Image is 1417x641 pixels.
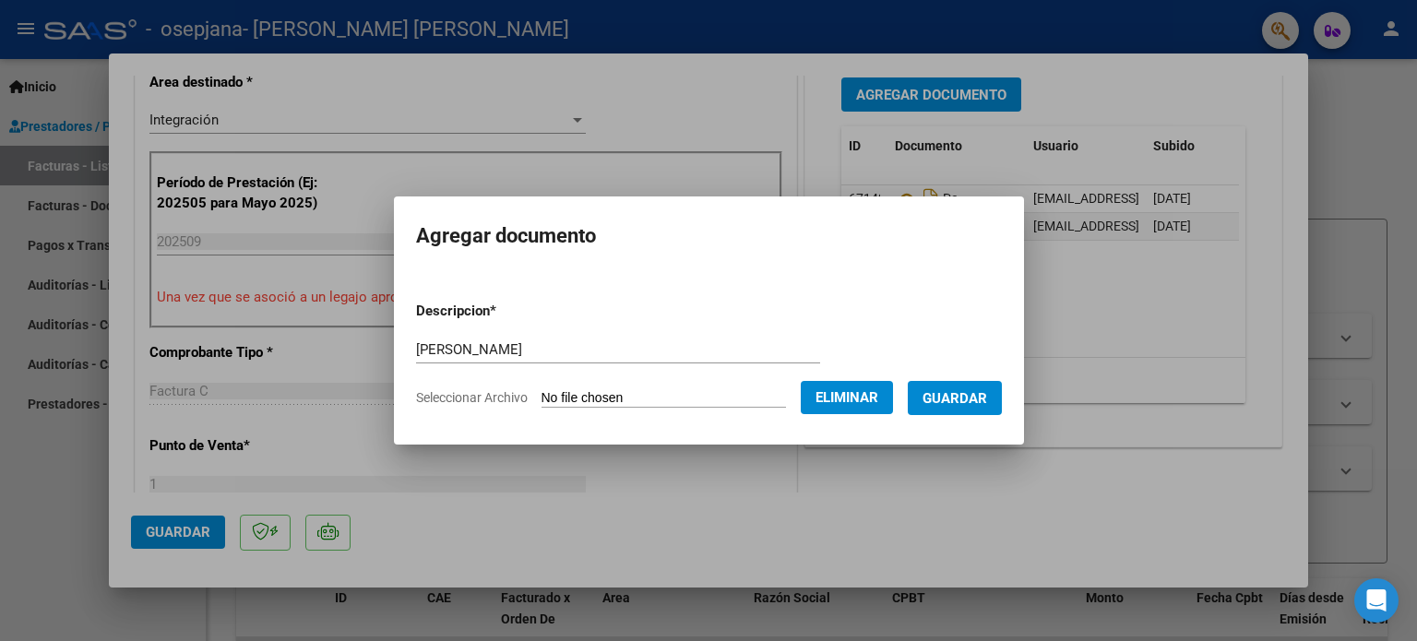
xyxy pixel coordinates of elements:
[416,301,592,322] p: Descripcion
[416,390,528,405] span: Seleccionar Archivo
[1354,578,1399,623] div: Open Intercom Messenger
[923,390,987,407] span: Guardar
[816,389,878,406] span: Eliminar
[801,381,893,414] button: Eliminar
[908,381,1002,415] button: Guardar
[416,219,1002,254] h2: Agregar documento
